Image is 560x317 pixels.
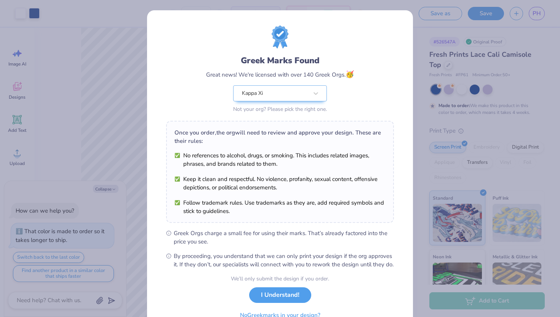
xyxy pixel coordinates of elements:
[272,26,288,48] img: License badge
[174,128,386,145] div: Once you order, the org will need to review and approve your design. These are their rules:
[249,287,311,303] button: I Understand!
[174,199,386,215] li: Follow trademark rules. Use trademarks as they are, add required symbols and stick to guidelines.
[174,252,394,269] span: By proceeding, you understand that we can only print your design if the org approves it. If they ...
[174,151,386,168] li: No references to alcohol, drugs, or smoking. This includes related images, phrases, and brands re...
[174,229,394,246] span: Greek Orgs charge a small fee for using their marks. That’s already factored into the price you see.
[174,175,386,192] li: Keep it clean and respectful. No violence, profanity, sexual content, offensive depictions, or po...
[206,69,354,80] div: Great news! We're licensed with over 140 Greek Orgs.
[233,105,327,113] div: Not your org? Please pick the right one.
[241,54,320,67] div: Greek Marks Found
[346,70,354,79] span: 🥳
[231,275,329,283] div: We’ll only submit the design if you order.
